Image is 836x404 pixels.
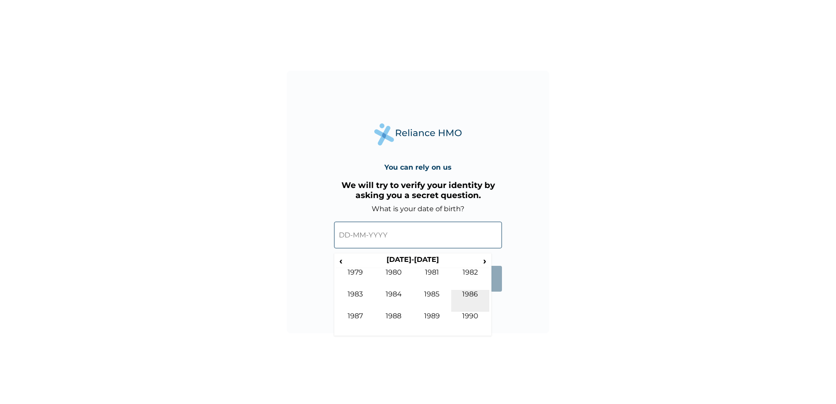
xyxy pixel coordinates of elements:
[375,312,413,334] td: 1988
[336,312,375,334] td: 1987
[345,255,480,268] th: [DATE]-[DATE]
[451,312,490,334] td: 1990
[374,123,462,146] img: Reliance Health's Logo
[372,205,464,213] label: What is your date of birth?
[375,290,413,312] td: 1984
[334,222,502,248] input: DD-MM-YYYY
[413,268,451,290] td: 1981
[451,268,490,290] td: 1982
[334,180,502,200] h3: We will try to verify your identity by asking you a secret question.
[336,255,345,266] span: ‹
[413,290,451,312] td: 1985
[336,268,375,290] td: 1979
[413,312,451,334] td: 1989
[480,255,490,266] span: ›
[336,290,375,312] td: 1983
[375,268,413,290] td: 1980
[451,290,490,312] td: 1986
[384,163,452,171] h4: You can rely on us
